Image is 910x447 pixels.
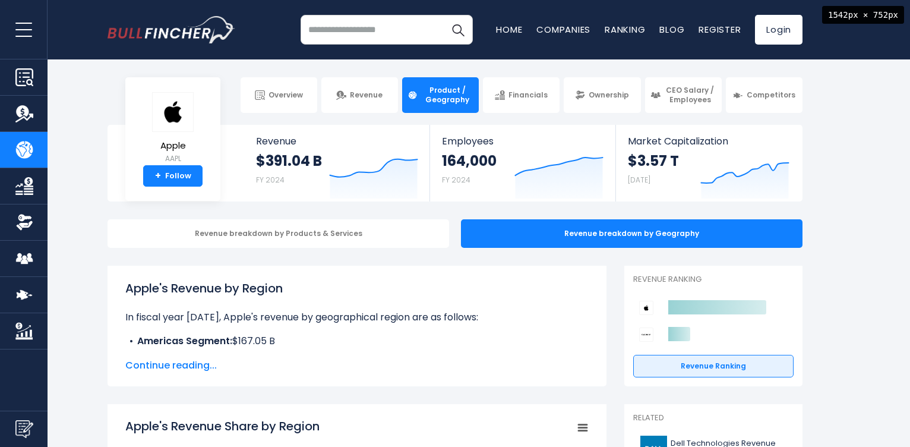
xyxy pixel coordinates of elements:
b: Europe Segment: [137,348,220,362]
div: Revenue breakdown by Geography [461,219,802,248]
span: Financials [508,90,548,100]
a: Financials [483,77,560,113]
button: Search [443,15,473,45]
small: FY 2024 [442,175,470,185]
a: Revenue Ranking [633,355,794,377]
span: Apple [152,141,194,151]
span: Continue reading... [125,358,589,373]
a: Blog [659,23,684,36]
a: Product / Geography [402,77,479,113]
tspan: Apple's Revenue Share by Region [125,418,320,435]
strong: $391.04 B [256,152,322,170]
small: AAPL [152,153,194,164]
span: Revenue [256,136,418,147]
h1: Apple's Revenue by Region [125,279,589,297]
a: Login [755,15,802,45]
span: Ownership [589,90,629,100]
a: Market Capitalization $3.57 T [DATE] [616,125,801,202]
a: Register [699,23,741,36]
li: $167.05 B [125,334,589,348]
p: In fiscal year [DATE], Apple's revenue by geographical region are as follows: [125,310,589,325]
img: Ownership [15,213,33,231]
span: Employees [442,136,603,147]
a: Revenue [321,77,398,113]
a: Apple AAPL [151,92,194,166]
a: Employees 164,000 FY 2024 [430,125,615,202]
img: Apple competitors logo [639,301,653,315]
span: Market Capitalization [628,136,789,147]
a: Ownership [564,77,640,113]
strong: $3.57 T [628,152,679,170]
a: Home [496,23,522,36]
div: Revenue breakdown by Products & Services [108,219,449,248]
span: Overview [268,90,303,100]
li: $101.33 B [125,348,589,363]
a: Revenue $391.04 B FY 2024 [244,125,430,202]
p: Revenue Ranking [633,275,794,285]
img: bullfincher logo [108,16,235,43]
p: Related [633,413,794,423]
strong: 164,000 [442,152,497,170]
a: Overview [241,77,317,113]
span: Revenue [350,90,383,100]
a: CEO Salary / Employees [645,77,722,113]
small: [DATE] [628,175,650,185]
span: CEO Salary / Employees [664,86,716,104]
b: Americas Segment: [137,334,232,348]
small: FY 2024 [256,175,285,185]
a: Ranking [605,23,645,36]
a: Companies [536,23,590,36]
strong: + [155,171,161,181]
a: Go to homepage [108,16,235,43]
span: Product / Geography [421,86,473,104]
img: Sony Group Corporation competitors logo [639,328,653,342]
a: +Follow [143,165,203,187]
a: Competitors [726,77,802,113]
span: Competitors [747,90,795,100]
